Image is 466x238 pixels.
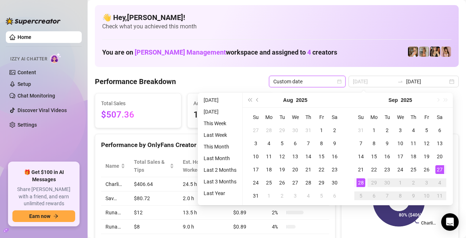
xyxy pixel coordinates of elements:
[383,165,392,174] div: 23
[183,158,219,174] div: Est. Hours Worked
[381,150,394,163] td: 2025-09-16
[276,111,289,124] th: Tu
[396,139,405,148] div: 10
[291,126,300,135] div: 30
[262,137,276,150] td: 2025-08-04
[262,189,276,202] td: 2025-09-01
[317,139,326,148] div: 8
[367,124,381,137] td: 2025-09-01
[422,139,431,148] div: 12
[18,107,67,113] a: Discover Viral Videos
[383,139,392,148] div: 9
[433,137,446,150] td: 2025-09-13
[430,47,440,57] img: Runa
[201,142,239,151] li: This Month
[265,165,273,174] div: 18
[435,152,444,161] div: 20
[95,76,176,87] h4: Performance Breakdown
[315,124,328,137] td: 2025-08-01
[381,176,394,189] td: 2025-09-30
[201,96,239,104] li: [DATE]
[276,189,289,202] td: 2025-09-02
[249,124,262,137] td: 2025-07-27
[291,152,300,161] div: 13
[178,191,229,206] td: 2.0 h
[201,131,239,139] li: Last Week
[249,150,262,163] td: 2025-08-10
[251,139,260,148] div: 3
[262,111,276,124] th: Mo
[406,78,448,86] input: End date
[289,137,302,150] td: 2025-08-06
[394,111,407,124] th: We
[315,176,328,189] td: 2025-08-29
[101,108,175,122] span: $507.36
[433,124,446,137] td: 2025-09-06
[102,48,337,56] h1: You are on workspace and assigned to creators
[289,150,302,163] td: 2025-08-13
[401,93,412,107] button: Choose a year
[101,191,130,206] td: Sav…
[18,93,55,99] a: Chat Monitoring
[265,191,273,200] div: 1
[101,155,130,177] th: Name
[249,137,262,150] td: 2025-08-03
[315,189,328,202] td: 2025-09-05
[315,150,328,163] td: 2025-08-15
[249,163,262,176] td: 2025-08-17
[317,191,326,200] div: 5
[302,137,315,150] td: 2025-08-07
[407,189,420,202] td: 2025-10-09
[10,56,47,63] span: Izzy AI Chatter
[407,176,420,189] td: 2025-10-02
[357,178,365,187] div: 28
[12,169,75,183] span: 🎁 Get $100 in AI Messages
[383,191,392,200] div: 7
[289,176,302,189] td: 2025-08-27
[6,17,61,25] img: logo-BBDzfeDw.svg
[420,137,433,150] td: 2025-09-12
[394,124,407,137] td: 2025-09-03
[330,126,339,135] div: 2
[193,108,267,122] span: 186
[50,53,61,63] img: AI Chatter
[367,150,381,163] td: 2025-09-15
[249,176,262,189] td: 2025-08-24
[304,139,313,148] div: 7
[328,137,341,150] td: 2025-08-09
[422,165,431,174] div: 26
[370,139,378,148] div: 8
[354,124,367,137] td: 2025-08-31
[354,111,367,124] th: Su
[381,124,394,137] td: 2025-09-02
[276,124,289,137] td: 2025-07-29
[328,176,341,189] td: 2025-08-30
[396,178,405,187] div: 1
[435,126,444,135] div: 6
[370,165,378,174] div: 22
[389,93,398,107] button: Choose a month
[315,111,328,124] th: Fr
[302,150,315,163] td: 2025-08-14
[420,176,433,189] td: 2025-10-03
[409,139,418,148] div: 11
[251,178,260,187] div: 24
[328,124,341,137] td: 2025-08-02
[262,150,276,163] td: 2025-08-11
[420,163,433,176] td: 2025-09-26
[353,78,394,86] input: Start date
[394,150,407,163] td: 2025-09-17
[193,99,267,107] span: Active Chats
[135,48,226,56] span: [PERSON_NAME] Management
[134,158,168,174] span: Total Sales & Tips
[273,76,341,87] span: Custom date
[397,79,403,84] span: to
[330,191,339,200] div: 6
[409,178,418,187] div: 2
[304,152,313,161] div: 14
[357,165,365,174] div: 21
[367,111,381,124] th: Mo
[276,150,289,163] td: 2025-08-12
[289,189,302,202] td: 2025-09-03
[276,163,289,176] td: 2025-08-19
